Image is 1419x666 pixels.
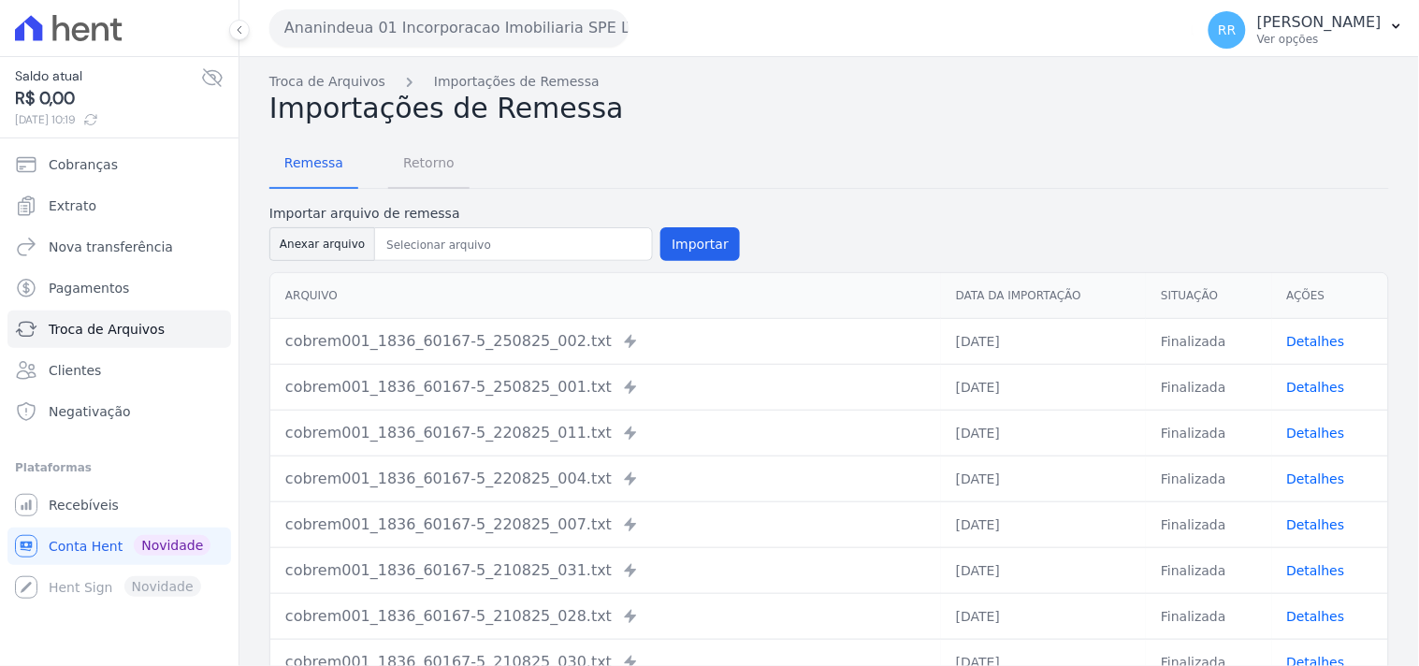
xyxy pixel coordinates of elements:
a: Cobranças [7,146,231,183]
div: cobrem001_1836_60167-5_220825_004.txt [285,468,926,490]
td: Finalizada [1146,547,1271,593]
td: [DATE] [941,318,1146,364]
span: Retorno [392,144,466,181]
span: Novidade [134,535,210,556]
a: Conta Hent Novidade [7,528,231,565]
span: Extrato [49,196,96,215]
div: cobrem001_1836_60167-5_250825_001.txt [285,376,926,398]
a: Detalhes [1287,380,1345,395]
span: Remessa [273,144,355,181]
a: Detalhes [1287,563,1345,578]
a: Detalhes [1287,471,1345,486]
span: Pagamentos [49,279,129,297]
span: Conta Hent [49,537,123,556]
h2: Importações de Remessa [269,92,1389,125]
a: Detalhes [1287,609,1345,624]
button: RR [PERSON_NAME] Ver opções [1194,4,1419,56]
a: Retorno [388,140,470,189]
th: Arquivo [270,273,941,319]
th: Ações [1272,273,1388,319]
td: Finalizada [1146,410,1271,456]
p: Ver opções [1257,32,1382,47]
td: [DATE] [941,547,1146,593]
span: Cobranças [49,155,118,174]
p: [PERSON_NAME] [1257,13,1382,32]
a: Detalhes [1287,517,1345,532]
a: Negativação [7,393,231,430]
div: cobrem001_1836_60167-5_250825_002.txt [285,330,926,353]
td: [DATE] [941,456,1146,501]
td: Finalizada [1146,501,1271,547]
span: Troca de Arquivos [49,320,165,339]
nav: Breadcrumb [269,72,1389,92]
a: Pagamentos [7,269,231,307]
span: RR [1218,23,1236,36]
a: Recebíveis [7,486,231,524]
a: Nova transferência [7,228,231,266]
a: Importações de Remessa [434,72,600,92]
td: [DATE] [941,501,1146,547]
td: Finalizada [1146,593,1271,639]
td: [DATE] [941,410,1146,456]
span: [DATE] 10:19 [15,111,201,128]
td: [DATE] [941,593,1146,639]
a: Clientes [7,352,231,389]
button: Importar [660,227,740,261]
nav: Sidebar [15,146,224,606]
td: [DATE] [941,364,1146,410]
div: cobrem001_1836_60167-5_220825_007.txt [285,514,926,536]
span: Clientes [49,361,101,380]
button: Anexar arquivo [269,227,375,261]
input: Selecionar arquivo [379,234,648,256]
span: Nova transferência [49,238,173,256]
div: cobrem001_1836_60167-5_220825_011.txt [285,422,926,444]
a: Extrato [7,187,231,224]
label: Importar arquivo de remessa [269,204,740,224]
th: Situação [1146,273,1271,319]
a: Troca de Arquivos [7,311,231,348]
div: cobrem001_1836_60167-5_210825_031.txt [285,559,926,582]
span: Negativação [49,402,131,421]
div: Plataformas [15,456,224,479]
td: Finalizada [1146,456,1271,501]
span: Saldo atual [15,66,201,86]
div: cobrem001_1836_60167-5_210825_028.txt [285,605,926,628]
a: Detalhes [1287,426,1345,441]
td: Finalizada [1146,318,1271,364]
a: Troca de Arquivos [269,72,385,92]
a: Detalhes [1287,334,1345,349]
span: Recebíveis [49,496,119,514]
span: R$ 0,00 [15,86,201,111]
td: Finalizada [1146,364,1271,410]
a: Remessa [269,140,358,189]
button: Ananindeua 01 Incorporacao Imobiliaria SPE LTDA [269,9,629,47]
th: Data da Importação [941,273,1146,319]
